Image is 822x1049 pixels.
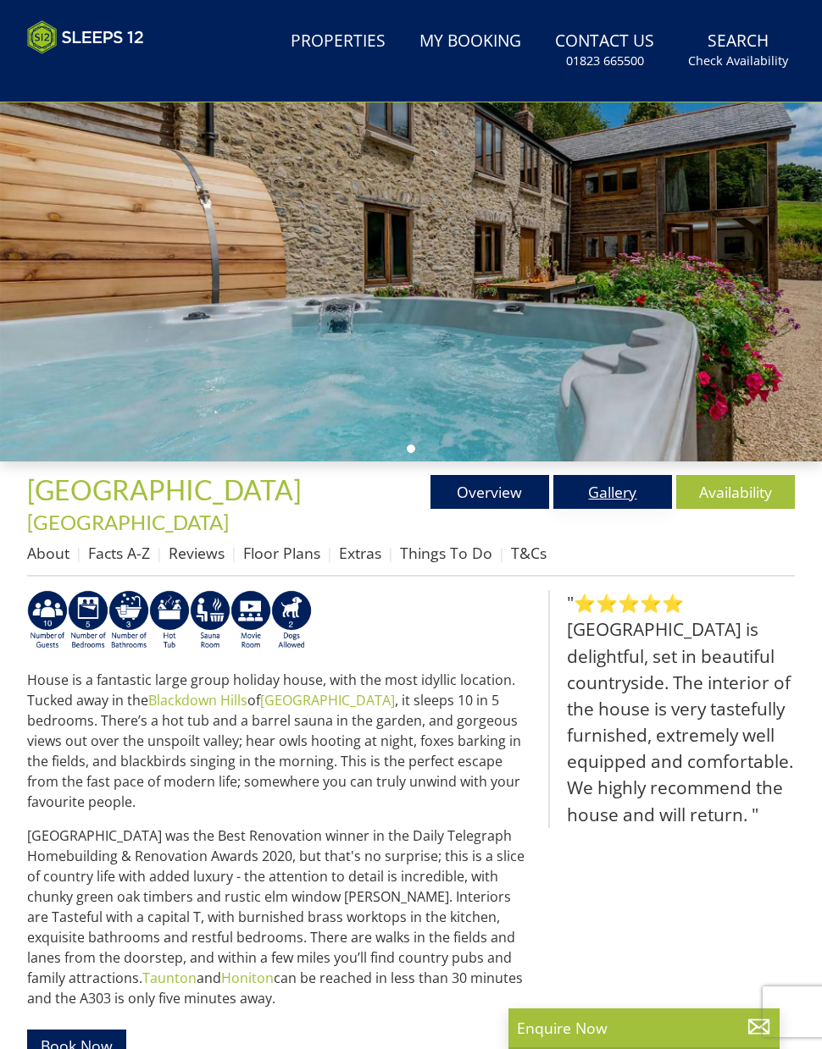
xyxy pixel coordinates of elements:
img: Sleeps 12 [27,20,144,54]
a: [GEOGRAPHIC_DATA] [27,473,307,506]
a: [GEOGRAPHIC_DATA] [260,691,395,709]
a: About [27,543,69,563]
a: Overview [430,475,549,509]
a: T&Cs [511,543,547,563]
a: Availability [676,475,795,509]
img: AD_4nXcpX5uDwed6-YChlrI2BYOgXwgg3aqYHOhRm0XfZB-YtQW2NrmeCr45vGAfVKUq4uWnc59ZmEsEzoF5o39EWARlT1ewO... [149,590,190,651]
img: AD_4nXe7_8LrJK20fD9VNWAdfykBvHkWcczWBt5QOadXbvIwJqtaRaRf-iI0SeDpMmH1MdC9T1Vy22FMXzzjMAvSuTB5cJ7z5... [271,590,312,651]
a: Things To Do [400,543,492,563]
a: Taunton [142,969,197,987]
a: Extras [339,543,381,563]
a: SearchCheck Availability [681,23,795,78]
p: House is a fantastic large group holiday house, with the most idyllic location. Tucked away in th... [27,670,535,812]
img: AD_4nXdjbGEeivCGLLmyT_JEP7bTfXsjgyLfnLszUAQeQ4RcokDYHVBt5R8-zTDbAVICNoGv1Dwc3nsbUb1qR6CAkrbZUeZBN... [190,590,230,651]
a: Contact Us01823 665500 [548,23,661,78]
a: My Booking [413,23,528,61]
a: Properties [284,23,392,61]
small: Check Availability [688,52,788,69]
a: Gallery [553,475,672,509]
a: [GEOGRAPHIC_DATA] [27,510,229,534]
small: 01823 665500 [566,52,644,69]
img: AD_4nXdbpp640i7IVFfqLTtqWv0Ghs4xmNECk-ef49VdV_vDwaVrQ5kQ5qbfts81iob6kJkelLjJ-SykKD7z1RllkDxiBG08n... [68,590,108,651]
a: Floor Plans [243,543,320,563]
img: AD_4nXfgoOlNjDL4YD2V0YJUbmqRYEGrRWUhINPsQ64gon-qpF67xmVeyx2QrkAIeZuhdNAgoolMxnAXFEbF6I4V8QlJ9KMB8... [27,590,68,651]
a: Facts A-Z [88,543,150,563]
span: [GEOGRAPHIC_DATA] [27,473,302,506]
p: Enquire Now [517,1017,771,1039]
iframe: Customer reviews powered by Trustpilot [19,64,197,79]
a: Honiton [221,969,274,987]
blockquote: "⭐⭐⭐⭐⭐ [GEOGRAPHIC_DATA] is delightful, set in beautiful countryside. The interior of the house i... [548,590,795,828]
img: AD_4nXfrQBKCd8QKV6EcyfQTuP1fSIvoqRgLuFFVx4a_hKg6kgxib-awBcnbgLhyNafgZ22QHnlTp2OLYUAOUHgyjOLKJ1AgJ... [108,590,149,651]
img: AD_4nXcMx2CE34V8zJUSEa4yj9Pppk-n32tBXeIdXm2A2oX1xZoj8zz1pCuMiQujsiKLZDhbHnQsaZvA37aEfuFKITYDwIrZv... [230,590,271,651]
a: Blackdown Hills [148,691,247,709]
p: [GEOGRAPHIC_DATA] was the Best Renovation winner in the Daily Telegraph Homebuilding & Renovation... [27,825,535,1008]
a: Reviews [169,543,225,563]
